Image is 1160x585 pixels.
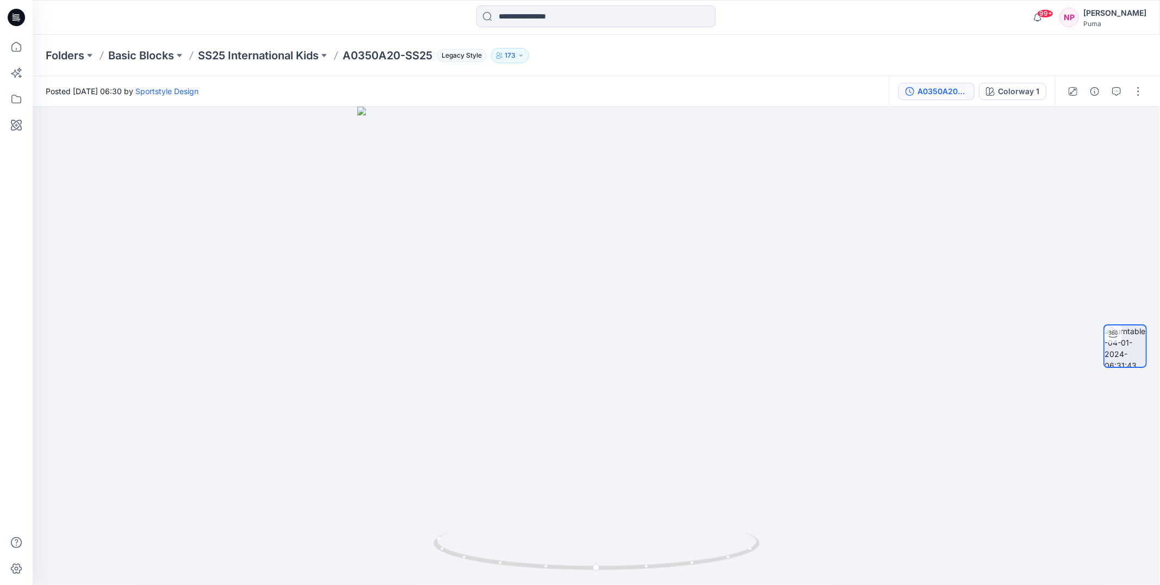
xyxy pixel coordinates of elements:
p: 173 [505,50,516,61]
button: 173 [491,48,529,63]
button: Legacy Style [432,48,487,63]
span: 99+ [1037,9,1053,18]
img: turntable-04-01-2024-06:31:43 [1105,325,1146,367]
div: NP [1059,8,1079,27]
span: Posted [DATE] 06:30 by [46,85,198,97]
a: Sportstyle Design [135,87,198,96]
div: [PERSON_NAME] [1083,7,1146,20]
p: A0350A20-SS25 [343,48,432,63]
span: Legacy Style [437,49,487,62]
button: A0350A20-BODY GRADE_20230810 (1) [898,83,975,100]
a: SS25 International Kids [198,48,319,63]
button: Details [1086,83,1103,100]
div: A0350A20-BODY GRADE_20230810 (1) [917,85,967,97]
div: Colorway 1 [998,85,1039,97]
div: Puma [1083,20,1146,28]
button: Colorway 1 [979,83,1046,100]
a: Folders [46,48,84,63]
a: Basic Blocks [108,48,174,63]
